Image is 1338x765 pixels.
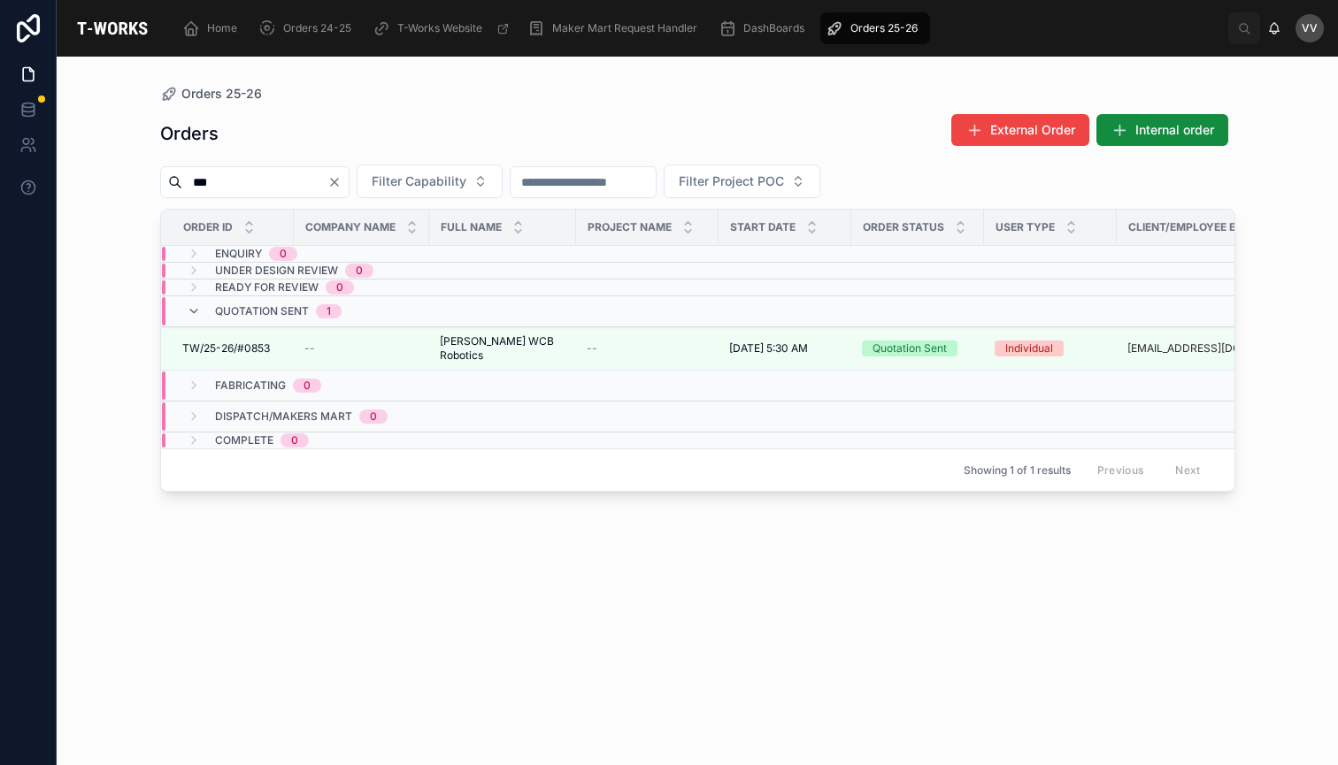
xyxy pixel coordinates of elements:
[215,247,262,261] span: Enquiry
[370,409,377,424] div: 0
[863,220,944,234] span: Order Status
[1096,114,1228,146] button: Internal order
[862,340,973,356] a: Quotation Sent
[713,12,817,44] a: DashBoards
[215,304,309,318] span: Quotation Sent
[160,121,219,146] h1: Orders
[253,12,364,44] a: Orders 24-25
[951,114,1089,146] button: External Order
[283,21,351,35] span: Orders 24-25
[215,280,319,295] span: Ready for Review
[850,21,918,35] span: Orders 25-26
[552,21,697,35] span: Maker Mart Request Handler
[181,85,262,103] span: Orders 25-26
[327,304,331,318] div: 1
[160,85,262,103] a: Orders 25-26
[304,341,315,356] span: --
[177,12,250,44] a: Home
[995,340,1106,356] a: Individual
[743,21,804,35] span: DashBoards
[729,341,841,356] a: [DATE] 5:30 AM
[183,220,233,234] span: Order ID
[1005,340,1053,356] div: Individual
[587,341,597,356] span: --
[168,9,1228,48] div: scrollable content
[964,463,1071,478] span: Showing 1 of 1 results
[588,220,672,234] span: Project Name
[522,12,710,44] a: Maker Mart Request Handler
[1128,220,1262,234] span: Client/Employee Email
[664,164,820,198] button: Select Button
[305,220,396,234] span: Company Name
[1127,341,1285,356] a: [EMAIL_ADDRESS][DOMAIN_NAME]
[327,175,349,189] button: Clear
[291,433,298,448] div: 0
[441,220,502,234] span: Full Name
[182,341,283,356] a: TW/25-26/#0853
[990,121,1075,139] span: External Order
[1135,121,1214,139] span: Internal order
[729,341,808,356] span: [DATE] 5:30 AM
[820,12,930,44] a: Orders 25-26
[357,164,503,198] button: Select Button
[215,264,338,278] span: Under Design Review
[587,341,708,356] a: --
[304,341,419,356] a: --
[215,379,286,393] span: Fabricating
[440,334,565,363] a: [PERSON_NAME] WCB Robotics
[304,379,311,393] div: 0
[397,21,482,35] span: T-Works Website
[873,340,947,356] div: Quotation Sent
[367,12,519,44] a: T-Works Website
[679,172,784,190] span: Filter Project POC
[280,247,287,261] div: 0
[215,433,273,448] span: Complete
[207,21,237,35] span: Home
[996,220,1055,234] span: User Type
[1302,21,1318,35] span: VV
[336,280,343,295] div: 0
[182,341,270,356] span: TW/25-26/#0853
[71,14,154,42] img: App logo
[356,264,363,278] div: 0
[730,220,796,234] span: Start Date
[215,409,352,424] span: Dispatch/Makers Mart
[372,172,466,190] span: Filter Capability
